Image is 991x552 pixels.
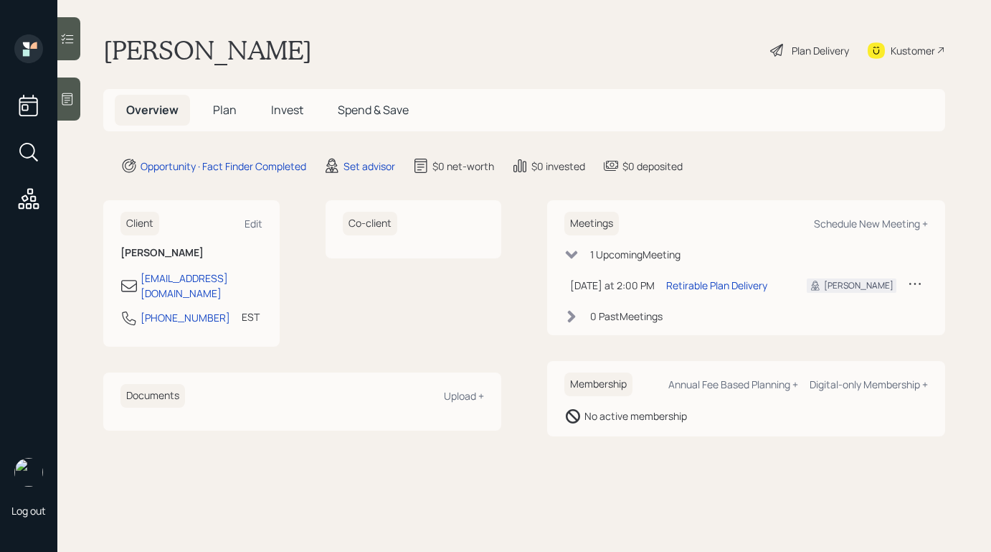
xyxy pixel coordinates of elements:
[531,159,585,174] div: $0 invested
[141,310,230,325] div: [PHONE_NUMBER]
[242,309,260,324] div: EST
[824,279,893,292] div: [PERSON_NAME]
[590,309,663,324] div: 0 Past Meeting s
[432,159,494,174] div: $0 net-worth
[343,159,395,174] div: Set advisor
[814,217,928,230] div: Schedule New Meeting +
[564,212,619,235] h6: Meetings
[103,34,312,66] h1: [PERSON_NAME]
[891,43,935,58] div: Kustomer
[14,458,43,487] img: robby-grisanti-headshot.png
[444,389,484,403] div: Upload +
[141,159,306,174] div: Opportunity · Fact Finder Completed
[11,504,46,518] div: Log out
[213,102,237,118] span: Plan
[245,217,262,230] div: Edit
[338,102,409,118] span: Spend & Save
[120,384,185,408] h6: Documents
[120,212,159,235] h6: Client
[120,247,262,259] h6: [PERSON_NAME]
[126,102,179,118] span: Overview
[141,271,262,301] div: [EMAIL_ADDRESS][DOMAIN_NAME]
[564,373,632,396] h6: Membership
[590,247,681,262] div: 1 Upcoming Meeting
[584,408,687,424] div: No active membership
[668,378,798,391] div: Annual Fee Based Planning +
[666,278,767,293] div: Retirable Plan Delivery
[622,159,683,174] div: $0 deposited
[792,43,849,58] div: Plan Delivery
[570,278,655,293] div: [DATE] at 2:00 PM
[271,102,303,118] span: Invest
[343,212,397,235] h6: Co-client
[810,378,928,391] div: Digital-only Membership +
